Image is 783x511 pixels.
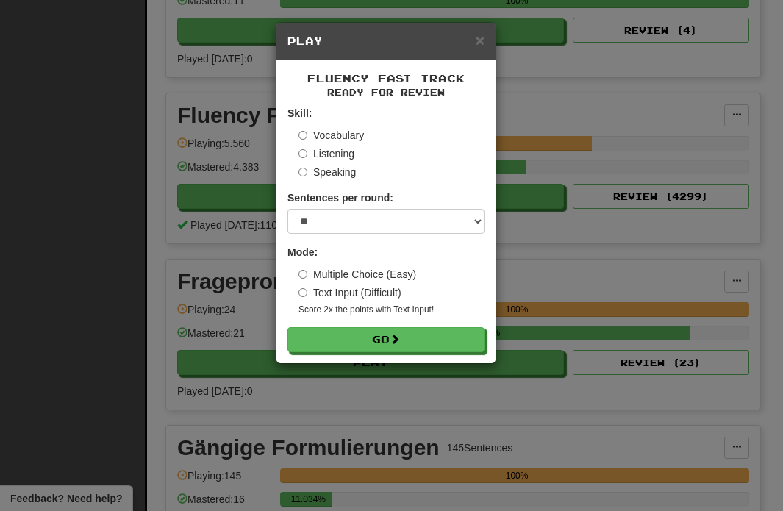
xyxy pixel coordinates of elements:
label: Vocabulary [298,128,364,143]
span: Fluency Fast Track [307,72,465,85]
strong: Mode: [287,246,318,258]
label: Text Input (Difficult) [298,285,401,300]
h5: Play [287,34,485,49]
label: Listening [298,146,354,161]
small: Score 2x the points with Text Input ! [298,304,485,316]
input: Listening [298,149,307,158]
input: Vocabulary [298,131,307,140]
label: Multiple Choice (Easy) [298,267,416,282]
input: Multiple Choice (Easy) [298,270,307,279]
span: × [476,32,485,49]
input: Text Input (Difficult) [298,288,307,297]
strong: Skill: [287,107,312,119]
input: Speaking [298,168,307,176]
label: Speaking [298,165,356,179]
small: Ready for Review [287,86,485,99]
button: Close [476,32,485,48]
button: Go [287,327,485,352]
label: Sentences per round: [287,190,393,205]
